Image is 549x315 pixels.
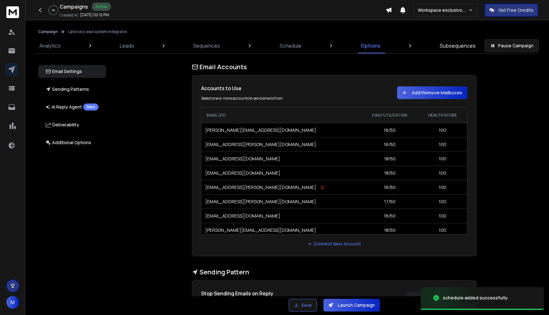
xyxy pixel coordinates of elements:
p: [DATE] 02:12 PM [80,12,109,17]
a: Subsequences [436,38,479,53]
button: Campaign [38,29,58,34]
button: Email Settings [38,65,106,78]
button: Pause Campaign [485,39,539,52]
button: M [6,296,19,309]
a: Analytics [36,38,64,53]
p: Analytics [39,42,61,50]
p: Email Settings [46,68,82,75]
h1: Email Accounts [192,63,477,71]
p: Leads [120,42,134,50]
p: Upvizory Lead system integrator [68,29,127,34]
a: Leads [116,38,138,53]
a: Schedule [276,38,305,53]
div: Active [92,3,111,11]
p: 1 % [52,8,55,12]
a: Options [357,38,384,53]
button: Get Free Credits [485,4,538,17]
div: schedule added successfully. [443,295,509,301]
p: Options [361,42,381,50]
p: Created At: [60,13,79,18]
p: Workspace esclusivo upvizory [418,7,468,13]
p: Subsequences [440,42,476,50]
p: Get Free Credits [498,7,533,13]
h1: Campaigns [60,3,88,10]
a: Sequences [189,38,224,53]
p: Schedule [280,42,302,50]
p: Sequences [193,42,220,50]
